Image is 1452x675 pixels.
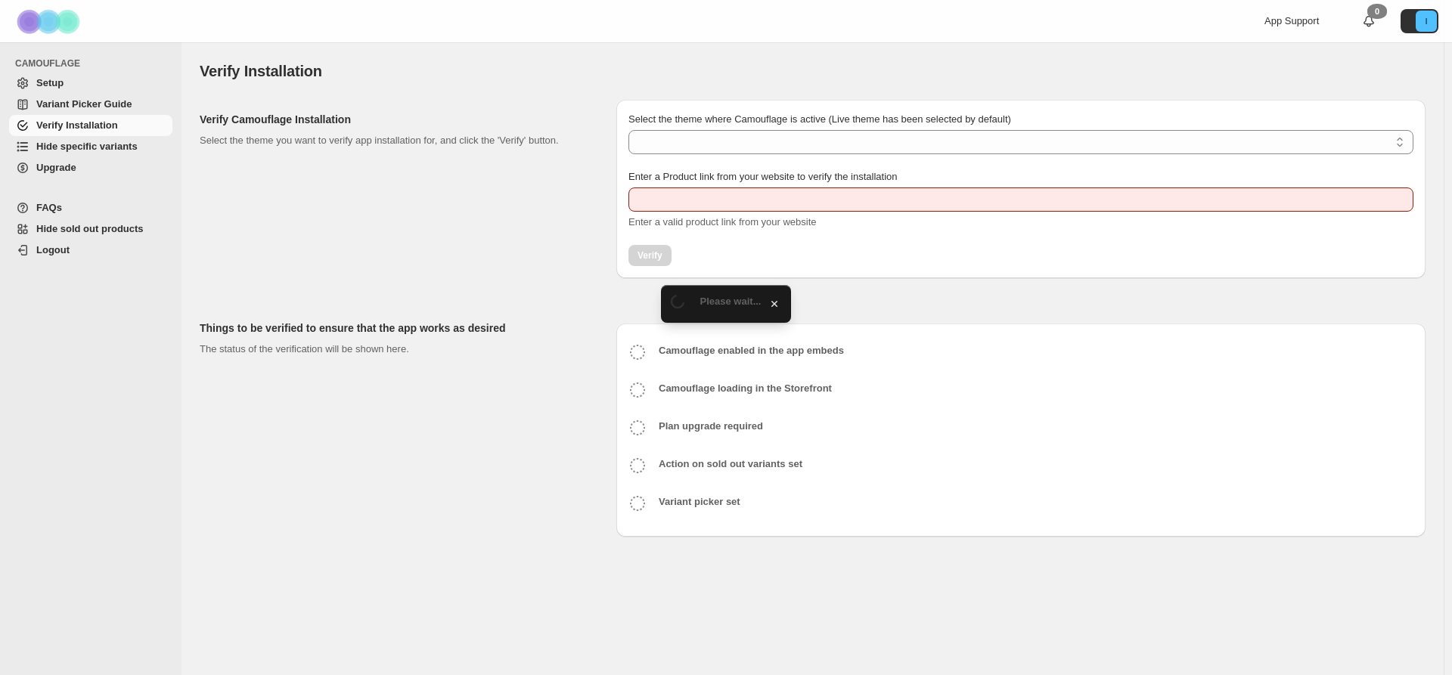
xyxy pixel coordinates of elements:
[1367,4,1387,19] div: 0
[36,119,118,131] span: Verify Installation
[15,57,174,70] span: CAMOUFLAGE
[1401,9,1438,33] button: Avatar with initials I
[200,63,322,79] span: Verify Installation
[36,202,62,213] span: FAQs
[12,1,88,42] img: Camouflage
[628,216,817,228] span: Enter a valid product link from your website
[36,98,132,110] span: Variant Picker Guide
[9,73,172,94] a: Setup
[200,342,592,357] p: The status of the verification will be shown here.
[659,345,844,356] b: Camouflage enabled in the app embeds
[200,112,592,127] h2: Verify Camouflage Installation
[659,382,832,394] b: Camouflage loading in the Storefront
[9,240,172,261] a: Logout
[659,420,763,432] b: Plan upgrade required
[9,218,172,240] a: Hide sold out products
[659,496,740,507] b: Variant picker set
[628,113,1011,125] span: Select the theme where Camouflage is active (Live theme has been selected by default)
[200,133,592,148] p: Select the theme you want to verify app installation for, and click the 'Verify' button.
[700,296,762,307] span: Please wait...
[9,115,172,136] a: Verify Installation
[659,458,802,469] b: Action on sold out variants set
[36,244,70,255] span: Logout
[36,77,64,88] span: Setup
[9,197,172,218] a: FAQs
[1416,11,1437,32] span: Avatar with initials I
[36,141,138,152] span: Hide specific variants
[9,136,172,157] a: Hide specific variants
[1264,15,1319,26] span: App Support
[628,171,898,182] span: Enter a Product link from your website to verify the installation
[200,320,592,336] h2: Things to be verified to ensure that the app works as desired
[1425,17,1427,26] text: I
[36,162,76,173] span: Upgrade
[9,157,172,178] a: Upgrade
[36,223,144,234] span: Hide sold out products
[1361,14,1376,29] a: 0
[9,94,172,115] a: Variant Picker Guide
